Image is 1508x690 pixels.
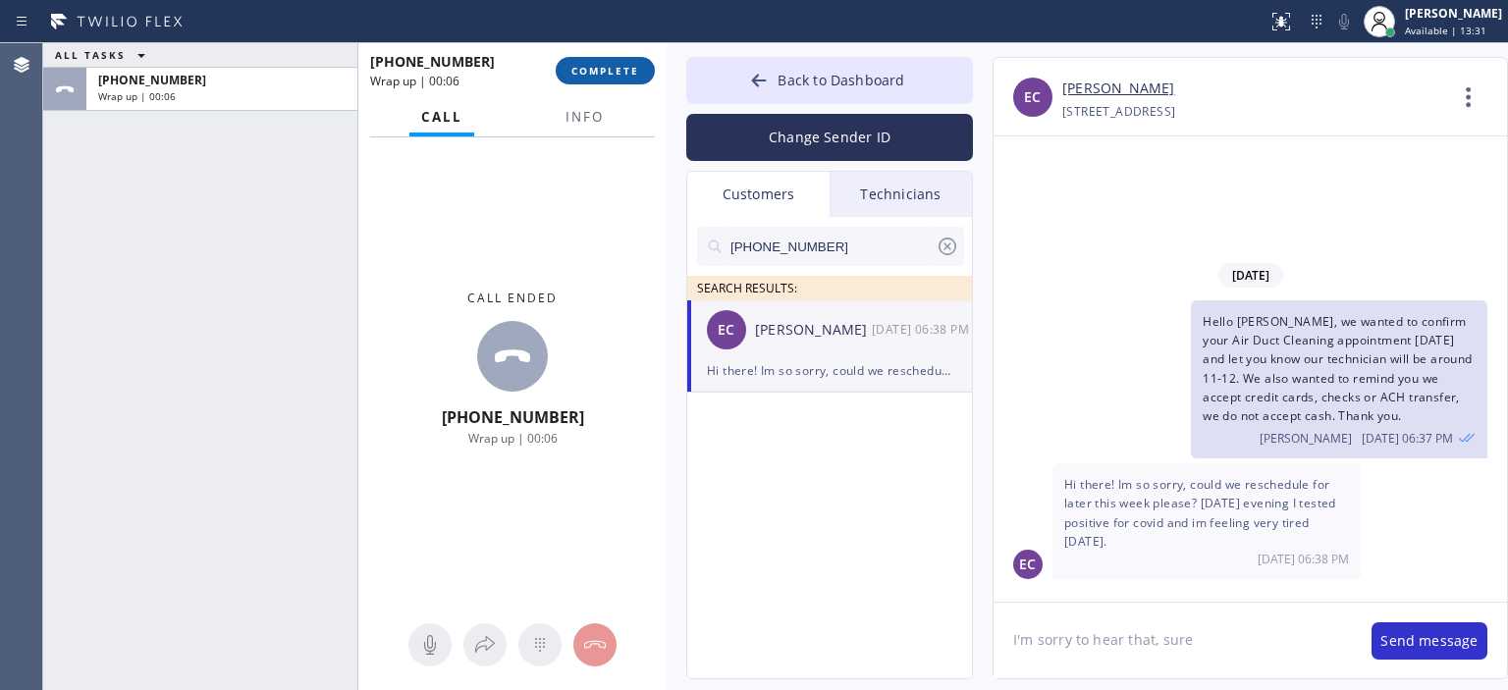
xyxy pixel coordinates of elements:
div: Customers [687,172,830,217]
a: [PERSON_NAME] [1062,78,1174,100]
span: EC [718,319,734,342]
span: Hello [PERSON_NAME], we wanted to confirm your Air Duct Cleaning appointment [DATE] and let you k... [1203,313,1472,424]
span: Call [421,108,462,126]
span: [PERSON_NAME] [1260,430,1352,447]
button: Change Sender ID [686,114,973,161]
span: SEARCH RESULTS: [697,280,797,296]
div: Technicians [830,172,972,217]
span: [DATE] 06:37 PM [1362,430,1453,447]
div: Hi there! Im so sorry, could we reschedule for later this week please? [DATE] evening I tested po... [707,359,952,382]
span: Back to Dashboard [778,71,904,89]
button: Call [409,98,474,136]
span: COMPLETE [571,64,639,78]
button: Mute [1330,8,1358,35]
span: Wrap up | 00:06 [468,430,558,447]
button: Info [554,98,616,136]
span: [DATE] [1218,263,1283,288]
div: [STREET_ADDRESS] [1062,100,1175,123]
input: Search [728,227,936,266]
button: Open directory [463,623,507,666]
span: Wrap up | 00:06 [98,89,176,103]
span: [PHONE_NUMBER] [370,52,495,71]
textarea: I'm sorry to hear that, sure [994,603,1352,678]
span: EC [1024,86,1041,109]
div: 08/25/2025 9:37 AM [1191,300,1487,458]
span: [DATE] 06:38 PM [1258,551,1349,567]
span: [PHONE_NUMBER] [442,406,584,428]
button: Hang up [573,623,617,666]
button: COMPLETE [556,57,655,84]
span: Wrap up | 00:06 [370,73,459,89]
button: Back to Dashboard [686,57,973,104]
button: Mute [408,623,452,666]
span: Call ended [467,290,558,306]
div: 08/25/2025 9:38 AM [872,318,974,341]
button: ALL TASKS [43,43,165,67]
span: Hi there! Im so sorry, could we reschedule for later this week please? [DATE] evening I tested po... [1064,476,1336,550]
span: Info [565,108,604,126]
span: Available | 13:31 [1405,24,1486,37]
span: ALL TASKS [55,48,126,62]
div: [PERSON_NAME] [755,319,872,342]
span: EC [1019,554,1036,576]
button: Open dialpad [518,623,562,666]
div: [PERSON_NAME] [1405,5,1502,22]
span: [PHONE_NUMBER] [98,72,206,88]
button: Send message [1372,622,1487,660]
div: 08/25/2025 9:38 AM [1052,463,1361,579]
